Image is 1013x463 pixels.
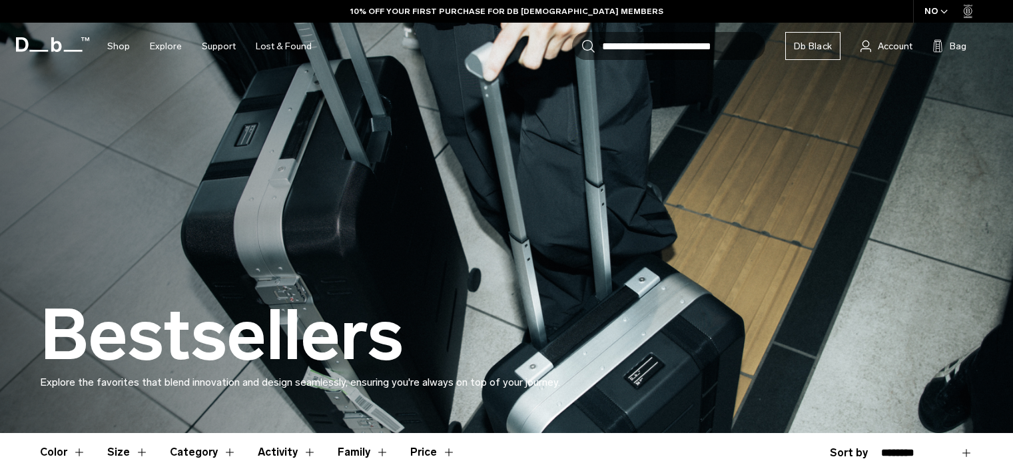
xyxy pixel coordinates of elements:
[97,23,322,70] nav: Main Navigation
[256,23,312,70] a: Lost & Found
[932,38,966,54] button: Bag
[350,5,663,17] a: 10% OFF YOUR FIRST PURCHASE FOR DB [DEMOGRAPHIC_DATA] MEMBERS
[40,297,404,374] h1: Bestsellers
[40,376,560,388] span: Explore the favorites that blend innovation and design seamlessly, ensuring you're always on top ...
[785,32,841,60] a: Db Black
[860,38,912,54] a: Account
[950,39,966,53] span: Bag
[107,23,130,70] a: Shop
[202,23,236,70] a: Support
[150,23,182,70] a: Explore
[878,39,912,53] span: Account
